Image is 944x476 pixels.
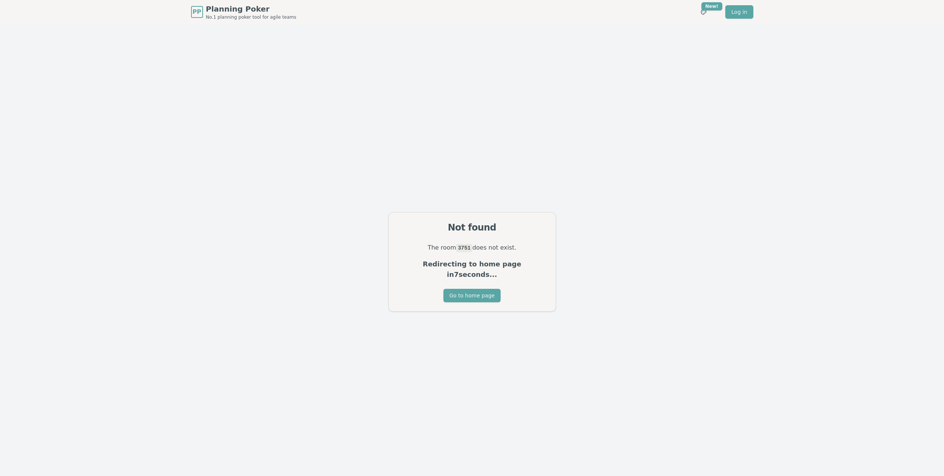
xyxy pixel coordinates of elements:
[456,244,472,252] code: 3751
[191,4,296,20] a: PPPlanning PokerNo.1 planning poker tool for agile teams
[725,5,753,19] a: Log in
[206,14,296,20] span: No.1 planning poker tool for agile teams
[398,242,547,253] p: The room does not exist.
[193,7,201,16] span: PP
[206,4,296,14] span: Planning Poker
[697,5,710,19] button: New!
[398,259,547,280] p: Redirecting to home page in 7 seconds...
[398,222,547,234] div: Not found
[443,289,501,302] button: Go to home page
[701,2,723,10] div: New!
